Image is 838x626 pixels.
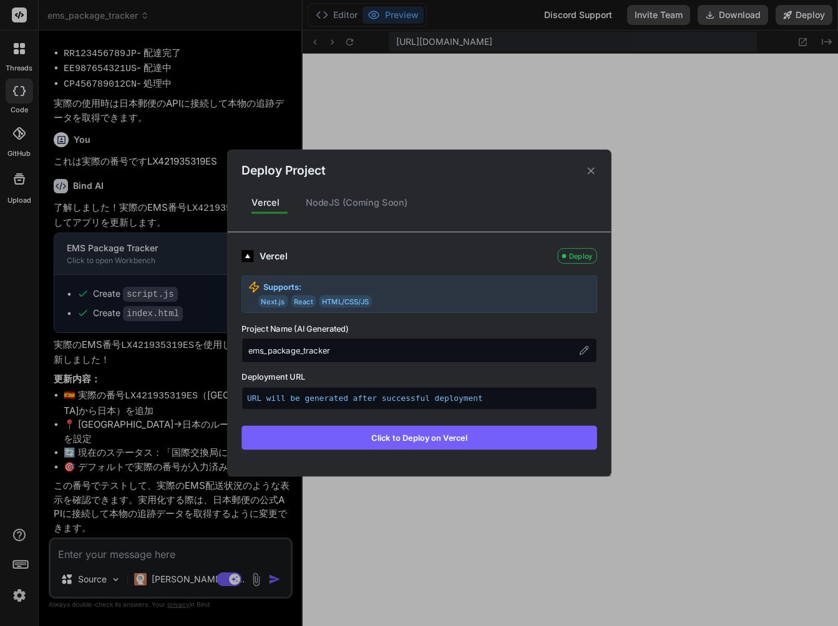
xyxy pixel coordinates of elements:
[241,323,597,335] label: Project Name (AI Generated)
[295,190,417,216] div: NodeJS (Coming Soon)
[263,281,301,293] strong: Supports:
[241,190,290,216] div: Vercel
[291,295,316,307] span: React
[241,426,597,450] button: Click to Deploy on Vercel
[247,392,592,404] p: URL will be generated after successful deployment
[241,338,597,363] div: ems_package_tracker
[260,249,552,263] div: Vercel
[557,248,597,264] div: Deploy
[241,371,597,383] label: Deployment URL
[241,162,325,180] h2: Deploy Project
[319,295,372,307] span: HTML/CSS/JS
[241,250,253,262] img: logo
[577,344,590,357] button: Edit project name
[258,295,288,307] span: Next.js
